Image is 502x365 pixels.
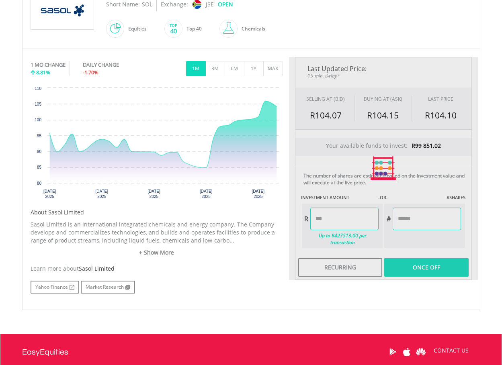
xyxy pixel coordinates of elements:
[186,61,206,76] button: 1M
[205,61,225,76] button: 3M
[252,189,264,199] text: [DATE] 2025
[37,134,41,138] text: 95
[31,208,283,216] h5: About Sasol Limited
[263,61,283,76] button: MAX
[37,181,41,186] text: 80
[225,61,244,76] button: 6M
[414,339,428,364] a: Huawei
[31,249,283,257] a: + Show More
[31,84,283,204] svg: Interactive chart
[31,84,283,204] div: Chart. Highcharts interactive chart.
[95,189,108,199] text: [DATE] 2025
[31,220,283,245] p: Sasol Limited is an international integrated chemicals and energy company. The Company develops a...
[37,149,41,154] text: 90
[31,265,283,273] div: Learn more about
[36,69,50,76] span: 8.81%
[386,339,400,364] a: Google Play
[244,61,264,76] button: 1Y
[35,118,41,122] text: 100
[37,165,41,169] text: 85
[182,19,202,39] div: Top 40
[83,61,146,69] div: DAILY CHANGE
[35,86,41,91] text: 110
[124,19,147,39] div: Equities
[428,339,474,362] a: CONTACT US
[43,189,56,199] text: [DATE] 2025
[35,102,41,106] text: 105
[81,281,135,294] a: Market Research
[31,61,66,69] div: 1 MO CHANGE
[79,265,115,272] span: Sasol Limited
[400,339,414,364] a: Apple
[148,189,160,199] text: [DATE] 2025
[83,69,98,76] span: -1.70%
[199,189,212,199] text: [DATE] 2025
[238,19,265,39] div: Chemicals
[31,281,79,294] a: Yahoo Finance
